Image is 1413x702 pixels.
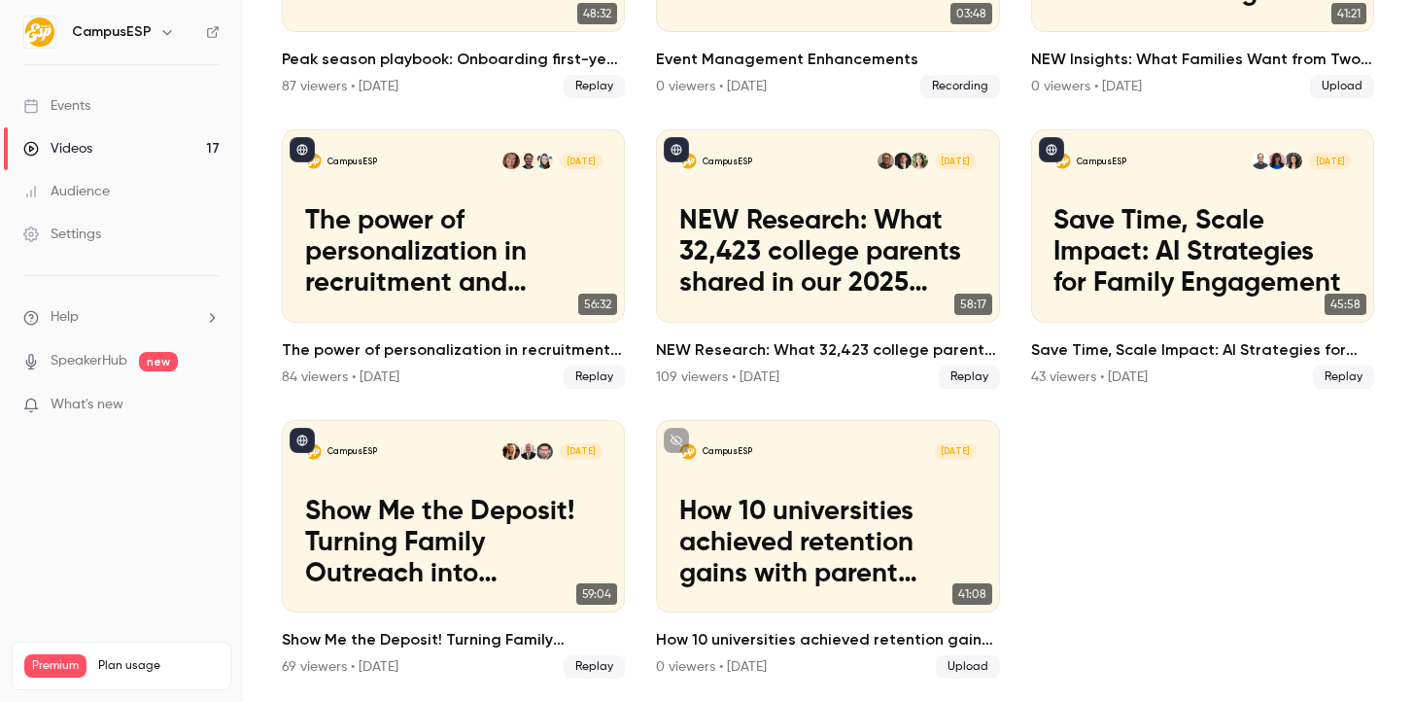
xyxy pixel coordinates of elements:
div: 0 viewers • [DATE] [656,77,767,96]
p: Show Me the Deposit! Turning Family Outreach into Enrollment Results [305,497,603,590]
span: 48:32 [577,3,617,24]
p: CampusESP [1077,156,1126,167]
img: Brooke Sterneck [911,153,928,170]
span: Premium [24,654,86,678]
img: Todd Coleman [520,443,537,461]
li: The power of personalization in recruitment and enrollment [282,129,625,389]
img: Bailey Bennetch [502,443,520,461]
a: How 10 universities achieved retention gains with parent engagementCampusESP[DATE]How 10 universi... [656,420,999,680]
div: 69 viewers • [DATE] [282,657,398,677]
img: Benjamin Trapanick [1252,153,1269,170]
span: Replay [564,655,625,679]
img: Tyler Evans Tucky [536,443,554,461]
img: Stephanie Geyer [502,153,520,170]
a: NEW Research: What 32,423 college parents shared in our 2025 family surveyCampusESPBrooke Sternec... [656,129,999,389]
span: 41:08 [952,583,992,605]
a: Show Me the Deposit! Turning Family Outreach into Enrollment ResultsCampusESPTyler Evans TuckyTod... [282,420,625,680]
h2: How 10 universities achieved retention gains with parent engagement [656,628,999,651]
button: published [290,428,315,453]
li: help-dropdown-opener [23,307,220,328]
img: Jacqui McBurney [1285,153,1302,170]
span: Replay [939,366,1000,389]
img: CampusESP [24,17,55,48]
li: Show Me the Deposit! Turning Family Outreach into Enrollment Results [282,420,625,680]
a: SpeakerHub [51,351,127,371]
h2: The power of personalization in recruitment and enrollment [282,338,625,362]
button: published [664,137,689,162]
span: new [139,352,178,371]
p: NEW Research: What 32,423 college parents shared in our 2025 family survey [679,206,977,299]
span: [DATE] [1309,153,1351,170]
span: Replay [564,75,625,98]
h2: NEW Insights: What Families Want from Two-Year Colleges in [DATE] [1031,48,1374,71]
div: 87 viewers • [DATE] [282,77,398,96]
img: Melissa Greiner [536,153,554,170]
div: Videos [23,139,92,158]
button: published [290,137,315,162]
p: Videos [24,678,61,695]
span: Replay [1313,366,1374,389]
p: How 10 universities achieved retention gains with parent engagement [679,497,977,590]
h2: Save Time, Scale Impact: AI Strategies for Family Engagement [1031,338,1374,362]
h2: NEW Research: What 32,423 college parents shared in our 2025 family survey [656,338,999,362]
button: unpublished [664,428,689,453]
h2: Show Me the Deposit! Turning Family Outreach into Enrollment Results [282,628,625,651]
span: What's new [51,395,123,415]
li: How 10 universities achieved retention gains with parent engagement [656,420,999,680]
span: 24 [179,681,191,692]
span: 41:21 [1331,3,1366,24]
span: Help [51,307,79,328]
span: 58:17 [954,294,992,315]
p: CampusESP [703,156,752,167]
div: Audience [23,182,110,201]
button: published [1039,137,1064,162]
span: [DATE] [935,443,977,461]
div: Settings [23,225,101,244]
p: CampusESP [327,445,377,457]
iframe: Noticeable Trigger [196,397,220,414]
p: Save Time, Scale Impact: AI Strategies for Family Engagement [1053,206,1351,299]
span: [DATE] [935,153,977,170]
span: 59:04 [576,583,617,605]
img: Dallin Palmer [520,153,537,170]
span: Upload [1310,75,1374,98]
p: The power of personalization in recruitment and enrollment [305,206,603,299]
div: 109 viewers • [DATE] [656,368,779,387]
p: CampusESP [327,156,377,167]
span: 56:32 [578,294,617,315]
h2: Peak season playbook: Onboarding first-year families for success [282,48,625,71]
img: Javier Flores [894,153,912,170]
a: Save Time, Scale Impact: AI Strategies for Family EngagementCampusESPJacqui McBurneyFritzie Charn... [1031,129,1374,389]
p: CampusESP [703,445,752,457]
h6: CampusESP [72,22,152,42]
div: Events [23,96,90,116]
img: Joe Benyish [878,153,895,170]
li: Save Time, Scale Impact: AI Strategies for Family Engagement [1031,129,1374,389]
span: Recording [920,75,1000,98]
span: Upload [936,655,1000,679]
span: Plan usage [98,658,219,674]
a: The power of personalization in recruitment and enrollmentCampusESPMelissa GreinerDallin PalmerSt... [282,129,625,389]
span: Replay [564,366,625,389]
span: 45:58 [1325,294,1366,315]
li: NEW Research: What 32,423 college parents shared in our 2025 family survey [656,129,999,389]
div: 84 viewers • [DATE] [282,368,399,387]
h2: Event Management Enhancements [656,48,999,71]
div: 0 viewers • [DATE] [1031,77,1142,96]
div: 0 viewers • [DATE] [656,657,767,677]
span: [DATE] [560,443,602,461]
p: / 150 [179,678,219,695]
span: 03:48 [950,3,992,24]
div: 43 viewers • [DATE] [1031,368,1148,387]
img: Fritzie Charné-Merriwether [1268,153,1286,170]
span: [DATE] [560,153,602,170]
